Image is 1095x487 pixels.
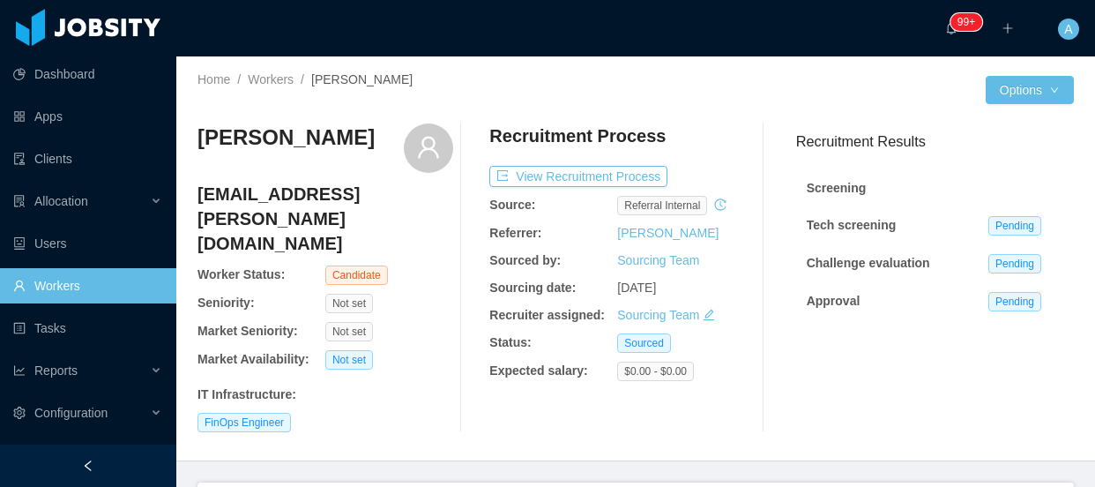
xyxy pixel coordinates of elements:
span: Sourced [617,333,671,353]
a: Sourcing Team [617,253,699,267]
span: Not set [325,350,373,370]
strong: Tech screening [807,218,897,232]
strong: Challenge evaluation [807,256,930,270]
h3: [PERSON_NAME] [197,124,375,152]
span: A [1064,19,1072,40]
span: Pending [988,292,1041,311]
h3: Recruitment Results [796,131,1074,153]
button: Optionsicon: down [986,76,1074,104]
b: Recruiter assigned: [489,308,605,322]
span: Pending [988,254,1041,273]
h4: [EMAIL_ADDRESS][PERSON_NAME][DOMAIN_NAME] [197,182,453,256]
i: icon: solution [13,195,26,207]
a: icon: pie-chartDashboard [13,56,162,92]
span: $0.00 - $0.00 [617,362,694,381]
span: Reports [34,363,78,378]
a: icon: exportView Recruitment Process [489,169,667,184]
span: [DATE] [617,281,656,295]
i: icon: bell [945,22,957,34]
span: Configuration [34,406,108,420]
button: icon: exportView Recruitment Process [489,166,667,187]
h4: Recruitment Process [489,124,666,148]
i: icon: setting [13,407,26,419]
b: Sourcing date: [489,281,576,295]
a: Sourcing Team [617,308,699,322]
span: Not set [325,294,373,313]
span: Referral internal [617,196,707,215]
a: icon: auditClients [13,141,162,176]
span: [PERSON_NAME] [311,72,413,86]
b: Expected salary: [489,363,587,378]
a: icon: profileTasks [13,311,162,346]
b: Referrer: [489,226,541,240]
span: Not set [325,322,373,341]
b: IT Infrastructure : [197,387,296,401]
b: Market Availability: [197,352,309,366]
a: icon: robotUsers [13,226,162,261]
i: icon: user [416,135,441,160]
a: Workers [248,72,294,86]
span: Candidate [325,266,388,285]
span: Allocation [34,194,88,208]
b: Worker Status: [197,267,285,281]
b: Sourced by: [489,253,561,267]
span: FinOps Engineer [197,413,291,432]
a: icon: appstoreApps [13,99,162,134]
strong: Approval [807,294,860,308]
i: icon: history [714,199,726,211]
strong: Screening [807,181,867,195]
a: Home [197,72,230,86]
i: icon: edit [703,309,715,321]
span: / [237,72,241,86]
i: icon: line-chart [13,364,26,377]
sup: 157 [950,13,982,31]
span: / [301,72,304,86]
b: Seniority: [197,296,255,310]
i: icon: plus [1002,22,1014,34]
b: Market Seniority: [197,324,298,338]
a: icon: userWorkers [13,268,162,303]
b: Source: [489,198,535,212]
a: [PERSON_NAME] [617,226,719,240]
span: Pending [988,216,1041,236]
b: Status: [489,335,531,349]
